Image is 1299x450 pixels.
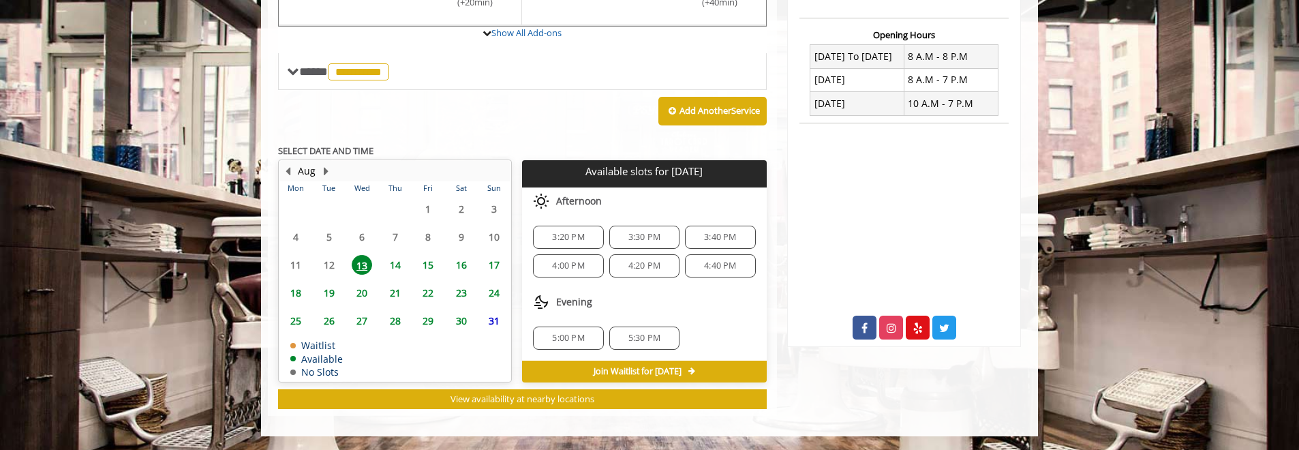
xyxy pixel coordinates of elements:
[628,333,660,344] span: 5:30 PM
[658,97,767,125] button: Add AnotherService
[904,92,998,115] td: 10 A.M - 7 P.M
[451,311,472,331] span: 30
[799,30,1009,40] h3: Opening Hours
[628,232,660,243] span: 3:30 PM
[478,181,511,195] th: Sun
[412,307,444,335] td: Select day29
[810,92,904,115] td: [DATE]
[609,254,679,277] div: 4:20 PM
[685,254,755,277] div: 4:40 PM
[594,366,682,377] span: Join Waitlist for [DATE]
[346,251,378,279] td: Select day13
[278,145,373,157] b: SELECT DATE AND TIME
[412,181,444,195] th: Fri
[385,255,406,275] span: 14
[444,307,477,335] td: Select day30
[484,283,504,303] span: 24
[282,164,293,179] button: Previous Month
[533,327,603,350] div: 5:00 PM
[552,232,584,243] span: 3:20 PM
[312,181,345,195] th: Tue
[444,251,477,279] td: Select day16
[312,279,345,307] td: Select day19
[484,311,504,331] span: 31
[478,251,511,279] td: Select day17
[320,164,331,179] button: Next Month
[286,311,306,331] span: 25
[552,333,584,344] span: 5:00 PM
[352,311,372,331] span: 27
[679,104,760,117] b: Add Another Service
[312,307,345,335] td: Select day26
[533,193,549,209] img: afternoon slots
[533,254,603,277] div: 4:00 PM
[478,279,511,307] td: Select day24
[450,393,594,405] span: View availability at nearby locations
[319,311,339,331] span: 26
[704,232,736,243] span: 3:40 PM
[810,45,904,68] td: [DATE] To [DATE]
[385,311,406,331] span: 28
[528,166,761,177] p: Available slots for [DATE]
[810,68,904,91] td: [DATE]
[290,367,343,377] td: No Slots
[378,251,411,279] td: Select day14
[378,181,411,195] th: Thu
[418,255,438,275] span: 15
[412,279,444,307] td: Select day22
[904,68,998,91] td: 8 A.M - 7 P.M
[533,226,603,249] div: 3:20 PM
[378,307,411,335] td: Select day28
[704,260,736,271] span: 4:40 PM
[444,181,477,195] th: Sat
[298,164,316,179] button: Aug
[533,294,549,310] img: evening slots
[346,307,378,335] td: Select day27
[904,45,998,68] td: 8 A.M - 8 P.M
[609,226,679,249] div: 3:30 PM
[319,283,339,303] span: 19
[444,279,477,307] td: Select day23
[418,311,438,331] span: 29
[352,255,372,275] span: 13
[352,283,372,303] span: 20
[491,27,562,39] a: Show All Add-ons
[290,340,343,350] td: Waitlist
[685,226,755,249] div: 3:40 PM
[385,283,406,303] span: 21
[552,260,584,271] span: 4:00 PM
[279,181,312,195] th: Mon
[451,283,472,303] span: 23
[279,307,312,335] td: Select day25
[556,297,592,307] span: Evening
[418,283,438,303] span: 22
[628,260,660,271] span: 4:20 PM
[279,279,312,307] td: Select day18
[451,255,472,275] span: 16
[378,279,411,307] td: Select day21
[556,196,602,207] span: Afternoon
[609,327,679,350] div: 5:30 PM
[286,283,306,303] span: 18
[484,255,504,275] span: 17
[412,251,444,279] td: Select day15
[478,307,511,335] td: Select day31
[290,354,343,364] td: Available
[278,389,767,409] button: View availability at nearby locations
[346,279,378,307] td: Select day20
[346,181,378,195] th: Wed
